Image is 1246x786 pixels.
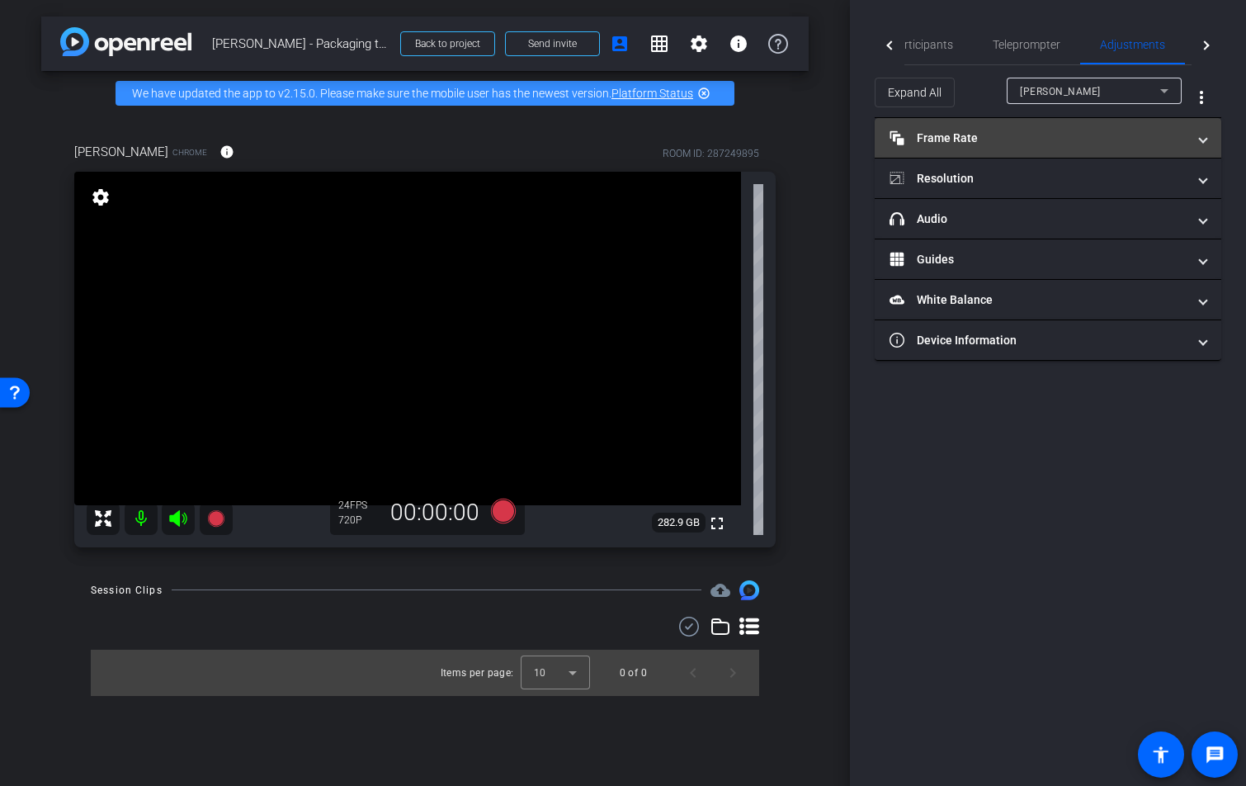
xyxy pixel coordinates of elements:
div: Items per page: [441,665,514,681]
mat-panel-title: Guides [890,251,1187,268]
span: [PERSON_NAME] [1020,86,1101,97]
mat-panel-title: Frame Rate [890,130,1187,147]
mat-icon: account_box [610,34,630,54]
span: [PERSON_NAME] [74,143,168,161]
mat-panel-title: Audio [890,211,1187,228]
div: Session Clips [91,582,163,599]
mat-icon: accessibility [1151,745,1171,765]
button: Send invite [505,31,600,56]
div: 720P [338,514,380,527]
button: Back to project [400,31,495,56]
mat-icon: settings [689,34,709,54]
span: Destinations for your clips [710,580,730,600]
button: Previous page [673,653,713,693]
mat-icon: info [219,144,234,159]
div: 00:00:00 [380,499,490,527]
img: app-logo [60,27,191,56]
div: 0 of 0 [620,665,647,681]
button: More Options for Adjustments Panel [1182,78,1221,117]
mat-expansion-panel-header: Audio [875,199,1221,239]
div: We have updated the app to v2.15.0. Please make sure the mobile user has the newest version. [116,81,734,106]
span: Teleprompter [993,39,1060,50]
button: Expand All [875,78,955,107]
span: 282.9 GB [652,513,706,533]
span: Participants [890,39,953,50]
span: Send invite [528,37,577,50]
span: Chrome [172,146,207,159]
mat-expansion-panel-header: Guides [875,239,1221,279]
mat-expansion-panel-header: Resolution [875,159,1221,198]
mat-expansion-panel-header: Frame Rate [875,118,1221,158]
mat-icon: grid_on [649,34,669,54]
mat-icon: more_vert [1192,88,1211,107]
mat-panel-title: Resolution [890,170,1187,187]
mat-icon: info [729,34,748,54]
span: FPS [350,500,367,511]
span: Back to project [415,38,480,50]
div: 24 [338,499,380,512]
mat-panel-title: White Balance [890,291,1187,309]
mat-icon: message [1205,745,1225,765]
span: Expand All [888,77,942,108]
span: [PERSON_NAME] - Packaging the work [212,27,390,60]
mat-expansion-panel-header: White Balance [875,280,1221,320]
mat-expansion-panel-header: Device Information [875,320,1221,360]
button: Next page [713,653,753,693]
mat-icon: highlight_off [697,87,710,100]
img: Session clips [739,580,759,600]
mat-icon: settings [89,187,112,207]
span: Adjustments [1100,39,1165,50]
mat-panel-title: Device Information [890,332,1187,349]
div: ROOM ID: 287249895 [663,146,759,161]
a: Platform Status [611,87,693,100]
mat-icon: cloud_upload [710,580,730,600]
mat-icon: fullscreen [707,514,727,533]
